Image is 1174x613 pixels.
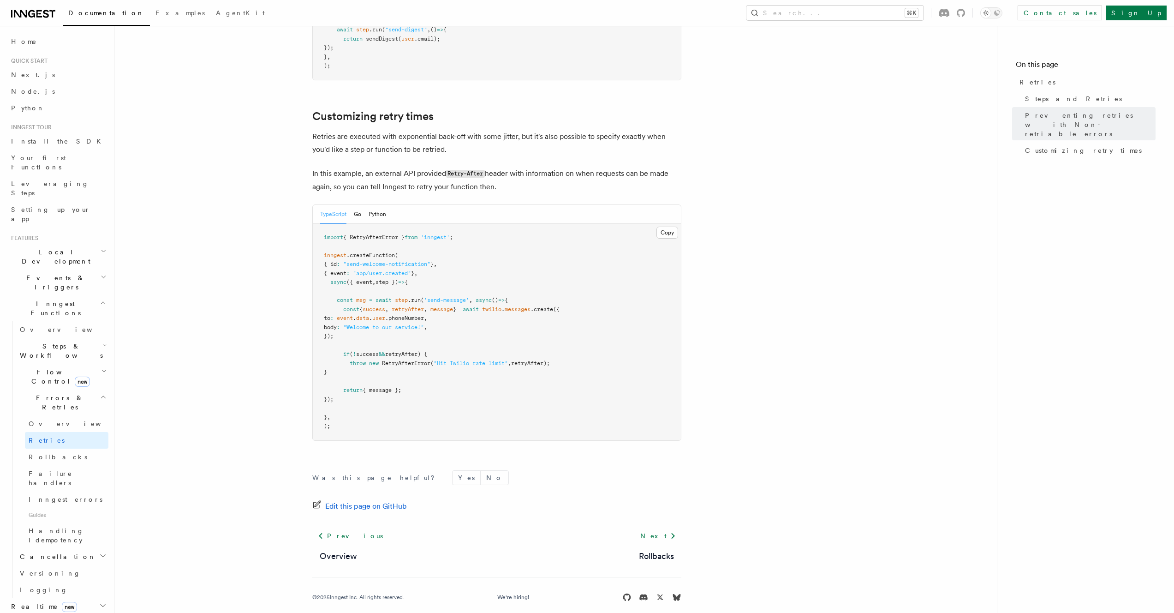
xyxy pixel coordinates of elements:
a: Overview [25,415,108,432]
button: Errors & Retries [16,390,108,415]
span: from [405,234,417,240]
span: } [324,414,327,421]
span: 'send-message' [424,297,469,303]
span: .run [369,26,382,33]
span: Errors & Retries [16,393,100,412]
span: , [434,261,437,267]
code: Retry-After [446,170,485,178]
span: return [343,36,363,42]
div: Errors & Retries [16,415,108,548]
span: Steps & Workflows [16,342,103,360]
span: user [372,315,385,321]
span: .run [408,297,421,303]
span: new [75,377,90,387]
span: { [443,26,447,33]
a: Retries [25,432,108,449]
a: Python [7,100,108,116]
span: Failure handlers [29,470,72,487]
span: Cancellation [16,552,96,561]
span: () [430,26,437,33]
span: retryAfter); [511,360,550,367]
span: Inngest Functions [7,299,100,318]
span: body [324,324,337,331]
button: Inngest Functions [7,295,108,321]
span: => [437,26,443,33]
span: step [356,26,369,33]
button: Go [354,205,361,224]
span: const [337,297,353,303]
span: () [492,297,498,303]
span: . [501,306,505,313]
span: .create [530,306,553,313]
span: { event [324,270,346,276]
span: , [427,26,430,33]
span: . [353,315,356,321]
button: Copy [656,227,678,239]
span: ); [324,62,330,69]
span: => [398,279,405,285]
a: Logging [16,582,108,598]
a: Preventing retries with Non-retriable errors [1021,107,1156,142]
a: Steps and Retries [1021,90,1156,107]
span: }); [324,333,334,339]
a: We're hiring! [497,594,529,601]
button: Python [369,205,386,224]
span: , [424,306,427,313]
button: Flow Controlnew [16,364,108,390]
span: 'inngest' [421,234,450,240]
button: Steps & Workflows [16,338,108,364]
span: twilio [482,306,501,313]
span: Logging [20,586,68,594]
a: Overview [16,321,108,338]
span: Python [11,104,45,112]
span: ( [421,297,424,303]
a: Edit this page on GitHub [312,500,407,513]
span: => [498,297,505,303]
a: Rollbacks [639,550,674,563]
h4: On this page [1016,59,1156,74]
span: Versioning [20,570,81,577]
span: }); [324,44,334,51]
a: Previous [312,528,388,544]
span: await [463,306,479,313]
span: { [359,306,363,313]
span: Rollbacks [29,453,87,461]
span: Node.js [11,88,55,95]
span: success [363,306,385,313]
span: "Welcome to our service!" [343,324,424,331]
span: Customizing retry times [1025,146,1142,155]
span: Leveraging Steps [11,180,89,197]
span: to [324,315,330,321]
span: , [424,315,427,321]
span: , [414,270,417,276]
span: , [385,306,388,313]
span: data [356,315,369,321]
span: , [469,297,472,303]
span: await [375,297,392,303]
span: event [337,315,353,321]
span: { [505,297,508,303]
span: Steps and Retries [1025,94,1122,103]
span: , [327,54,330,60]
span: Examples [155,9,205,17]
span: { RetryAfterError } [343,234,405,240]
span: Preventing retries with Non-retriable errors [1025,111,1156,138]
span: return [343,387,363,393]
span: , [372,279,375,285]
a: Sign Up [1106,6,1167,20]
a: AgentKit [210,3,270,25]
span: ( [382,26,385,33]
span: ); [324,423,330,429]
a: Overview [320,550,357,563]
span: ; [450,234,453,240]
span: step [395,297,408,303]
button: Toggle dark mode [980,7,1002,18]
span: ( [398,36,401,42]
span: = [369,297,372,303]
span: } [453,306,456,313]
button: TypeScript [320,205,346,224]
span: "app/user.created" [353,270,411,276]
a: Contact sales [1018,6,1102,20]
span: RetryAfterError [382,360,430,367]
a: Inngest errors [25,491,108,508]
